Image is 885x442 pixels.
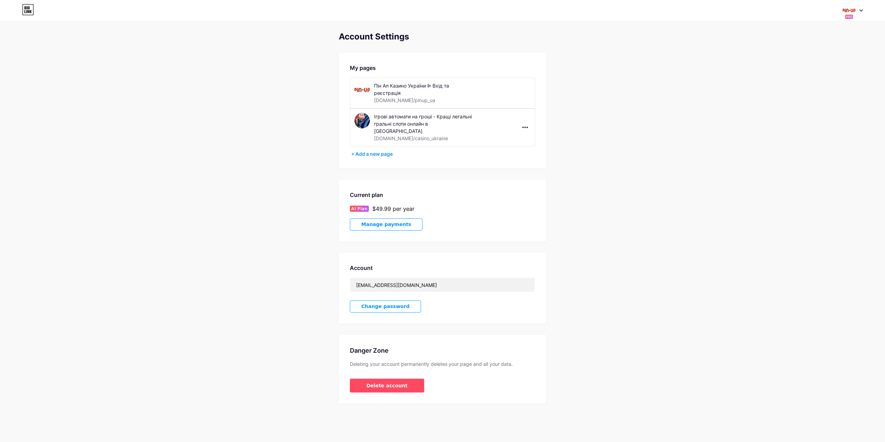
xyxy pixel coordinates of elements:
[361,222,411,227] span: Manage payments
[350,346,535,355] div: Danger Zone
[351,206,367,212] span: AI Plan
[350,64,535,72] div: My pages
[350,264,535,272] div: Account
[350,191,535,199] div: Current plan
[351,151,535,157] div: + Add a new page
[374,82,472,97] div: Пін Ап Казино України ᐉ Вхід та реєстрація
[372,205,414,213] div: $49.99 per year
[350,300,421,313] button: Change password
[339,32,546,42] div: Account Settings
[354,82,370,98] img: pinup_ua
[842,4,856,17] img: pinup_ua
[361,304,410,309] span: Change password
[374,97,435,104] div: [DOMAIN_NAME]/pinup_ua
[350,361,535,368] div: Deleting your account permanently deletes your page and all your data.
[374,113,472,135] div: Ігрові автомати на гроші - Кращі легальні гральні слоти онлайн в [GEOGRAPHIC_DATA]
[374,135,448,142] div: [DOMAIN_NAME]/casino_ukraine
[354,113,370,128] img: casino_ukraine
[350,218,422,231] button: Manage payments
[366,382,408,389] span: Delete account
[350,278,535,292] input: Email
[350,379,424,393] button: Delete account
